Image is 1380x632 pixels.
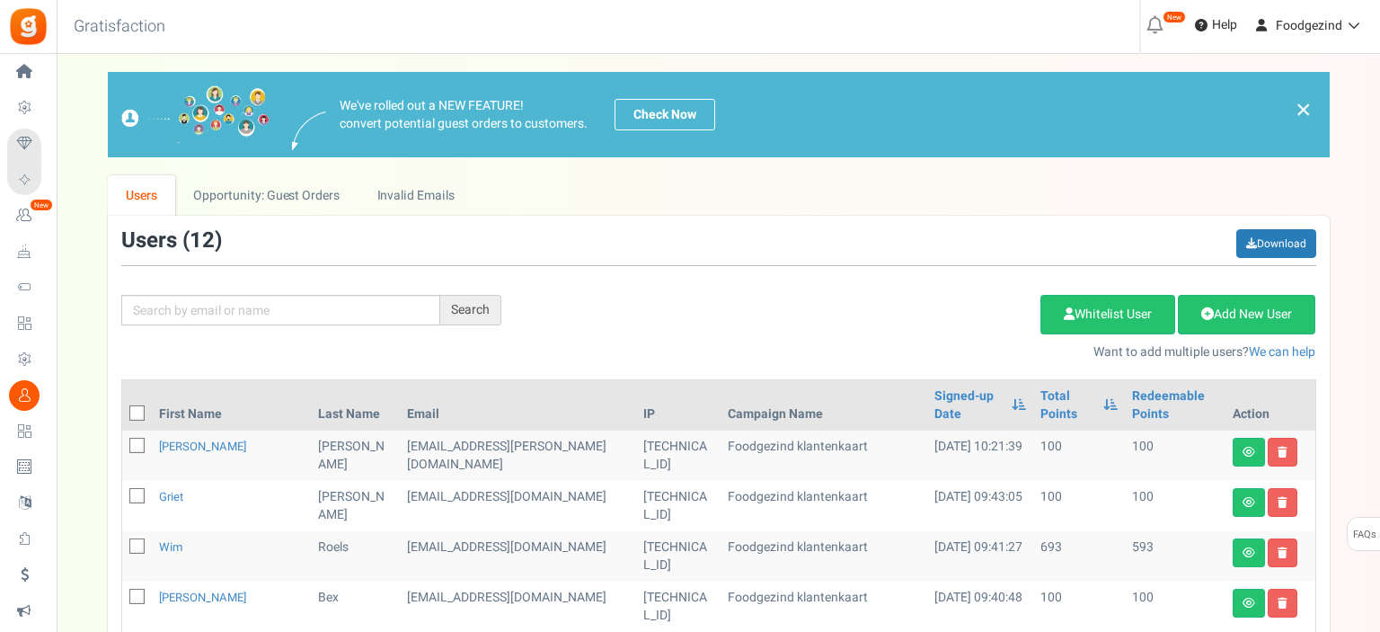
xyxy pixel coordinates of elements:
a: × [1296,99,1312,120]
a: Check Now [615,99,715,130]
th: Email [400,380,636,431]
a: Download [1236,229,1316,258]
a: Opportunity: Guest Orders [175,175,358,216]
td: 100 [1125,582,1225,632]
span: Help [1207,16,1237,34]
td: [TECHNICAL_ID] [636,582,721,632]
td: 693 [1033,531,1124,582]
i: View details [1243,447,1255,458]
a: Total Points [1040,387,1093,423]
td: [DATE] 09:41:27 [927,531,1033,582]
em: New [30,199,53,211]
a: [PERSON_NAME] [159,589,246,606]
td: 593 [1125,531,1225,582]
a: We can help [1249,343,1315,361]
a: Griet [159,488,183,505]
i: Delete user [1278,497,1287,508]
td: 100 [1125,431,1225,481]
td: Foodgezind klantenkaart [721,481,927,531]
th: Action [1225,380,1315,431]
td: customer [400,531,636,582]
a: New [7,200,49,231]
img: images [292,111,326,150]
i: Delete user [1278,547,1287,558]
i: View details [1243,547,1255,558]
td: 100 [1033,481,1124,531]
a: Whitelist User [1040,295,1175,334]
input: Search by email or name [121,295,440,325]
p: We've rolled out a NEW FEATURE! convert potential guest orders to customers. [340,97,588,133]
th: Last Name [311,380,399,431]
img: Gratisfaction [8,6,49,47]
th: IP [636,380,721,431]
td: Bex [311,582,399,632]
td: [PERSON_NAME] [311,431,399,481]
a: Signed-up Date [934,387,1003,423]
span: Foodgezind [1276,16,1342,35]
i: View details [1243,497,1255,508]
td: customer [400,481,636,531]
td: Roels [311,531,399,582]
span: FAQs [1352,518,1376,552]
p: Want to add multiple users? [528,343,1316,361]
i: Delete user [1278,598,1287,609]
h3: Users ( ) [121,229,222,253]
td: [DATE] 10:21:39 [927,431,1033,481]
td: [TECHNICAL_ID] [636,531,721,582]
td: [TECHNICAL_ID] [636,481,721,531]
td: Foodgezind klantenkaart [721,582,927,632]
td: [DATE] 09:40:48 [927,582,1033,632]
img: images [121,85,270,144]
a: Users [108,175,176,216]
td: 100 [1125,481,1225,531]
th: First Name [152,380,312,431]
td: customer [400,582,636,632]
div: Search [440,295,501,325]
i: View details [1243,598,1255,609]
td: 100 [1033,431,1124,481]
td: [PERSON_NAME] [311,481,399,531]
th: Campaign Name [721,380,927,431]
td: [DATE] 09:43:05 [927,481,1033,531]
td: Foodgezind klantenkaart [721,531,927,582]
a: [PERSON_NAME] [159,438,246,455]
a: Wim [159,539,182,556]
h3: Gratisfaction [54,9,185,45]
td: Foodgezind klantenkaart [721,431,927,481]
em: New [1163,11,1186,23]
a: Redeemable Points [1132,387,1218,423]
td: [TECHNICAL_ID] [636,431,721,481]
a: Invalid Emails [358,175,473,216]
a: Add New User [1178,295,1315,334]
span: 12 [190,225,215,256]
td: 100 [1033,582,1124,632]
a: Help [1188,11,1244,40]
td: customer [400,431,636,481]
i: Delete user [1278,447,1287,458]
